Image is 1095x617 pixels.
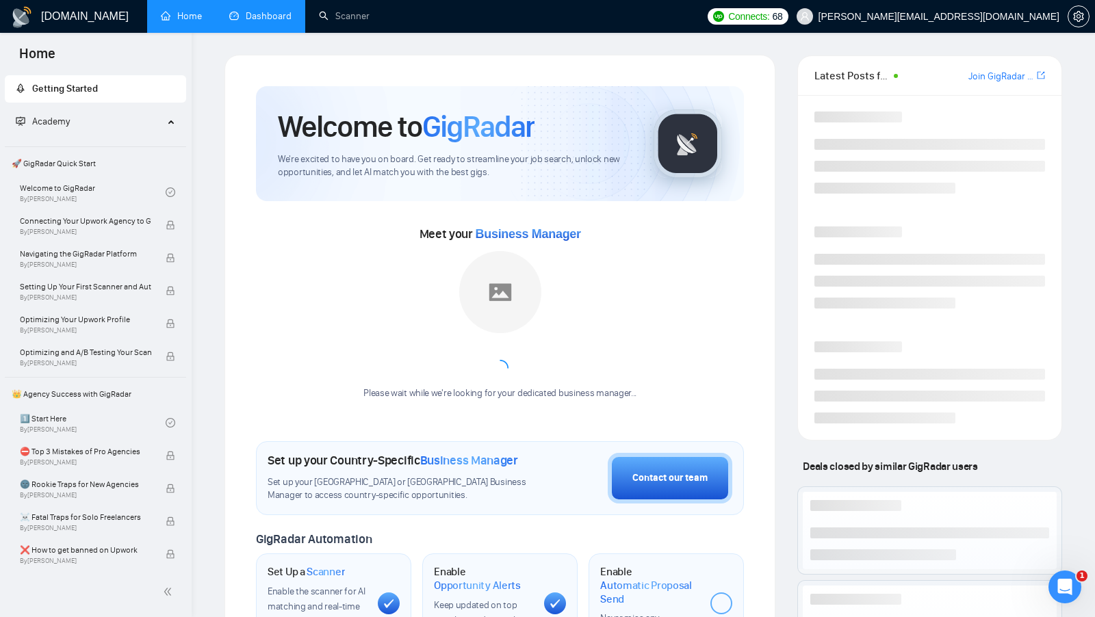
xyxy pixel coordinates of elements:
[1048,570,1081,603] iframe: Intercom live chat
[713,11,724,22] img: upwork-logo.png
[20,557,151,565] span: By [PERSON_NAME]
[161,10,202,22] a: homeHome
[166,484,175,493] span: lock
[278,153,632,179] span: We're excited to have you on board. Get ready to streamline your job search, unlock new opportuni...
[20,491,151,499] span: By [PERSON_NAME]
[16,116,70,127] span: Academy
[256,531,372,547] span: GigRadar Automation
[814,67,889,84] span: Latest Posts from the GigRadar Community
[797,454,983,478] span: Deals closed by similar GigRadar users
[20,247,151,261] span: Navigating the GigRadar Platform
[20,228,151,236] span: By [PERSON_NAME]
[32,116,70,127] span: Academy
[608,453,732,503] button: Contact our team
[20,280,151,293] span: Setting Up Your First Scanner and Auto-Bidder
[459,251,541,333] img: placeholder.png
[476,227,581,241] span: Business Manager
[166,352,175,361] span: lock
[1037,70,1045,81] span: export
[20,445,151,458] span: ⛔ Top 3 Mistakes of Pro Agencies
[20,510,151,524] span: ☠️ Fatal Traps for Solo Freelancers
[422,108,534,145] span: GigRadar
[166,516,175,526] span: lock
[5,75,186,103] li: Getting Started
[268,565,345,579] h1: Set Up a
[6,150,185,177] span: 🚀 GigRadar Quick Start
[1068,11,1089,22] span: setting
[20,477,151,491] span: 🌚 Rookie Traps for New Agencies
[166,187,175,197] span: check-circle
[355,387,645,400] div: Please wait while we're looking for your dedicated business manager...
[8,44,66,73] span: Home
[20,458,151,467] span: By [PERSON_NAME]
[16,83,25,93] span: rocket
[278,108,534,145] h1: Welcome to
[20,261,151,269] span: By [PERSON_NAME]
[32,83,98,94] span: Getting Started
[654,109,722,178] img: gigradar-logo.png
[600,565,699,605] h1: Enable
[166,253,175,263] span: lock
[1068,5,1090,27] button: setting
[20,177,166,207] a: Welcome to GigRadarBy[PERSON_NAME]
[16,116,25,126] span: fund-projection-screen
[20,359,151,367] span: By [PERSON_NAME]
[20,293,151,302] span: By [PERSON_NAME]
[166,549,175,559] span: lock
[20,313,151,326] span: Optimizing Your Upwork Profile
[968,69,1034,84] a: Join GigRadar Slack Community
[434,565,533,592] h1: Enable
[307,565,345,579] span: Scanner
[20,524,151,532] span: By [PERSON_NAME]
[1068,11,1090,22] a: setting
[166,220,175,230] span: lock
[20,326,151,334] span: By [PERSON_NAME]
[434,579,521,592] span: Opportunity Alerts
[1037,69,1045,82] a: export
[166,286,175,296] span: lock
[632,471,708,486] div: Contact our team
[800,12,810,21] span: user
[420,453,518,468] span: Business Manager
[20,345,151,359] span: Optimizing and A/B Testing Your Scanner for Better Results
[229,10,292,22] a: dashboardDashboard
[166,418,175,428] span: check-circle
[268,476,539,502] span: Set up your [GEOGRAPHIC_DATA] or [GEOGRAPHIC_DATA] Business Manager to access country-specific op...
[1077,570,1087,581] span: 1
[11,6,33,28] img: logo
[166,319,175,328] span: lock
[492,360,508,376] span: loading
[20,408,166,438] a: 1️⃣ Start HereBy[PERSON_NAME]
[773,9,783,24] span: 68
[20,543,151,557] span: ❌ How to get banned on Upwork
[420,226,581,241] span: Meet your
[319,10,370,22] a: searchScanner
[268,453,518,468] h1: Set up your Country-Specific
[600,579,699,605] span: Automatic Proposal Send
[166,451,175,460] span: lock
[20,214,151,228] span: Connecting Your Upwork Agency to GigRadar
[6,380,185,408] span: 👑 Agency Success with GigRadar
[163,585,177,599] span: double-left
[728,9,769,24] span: Connects:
